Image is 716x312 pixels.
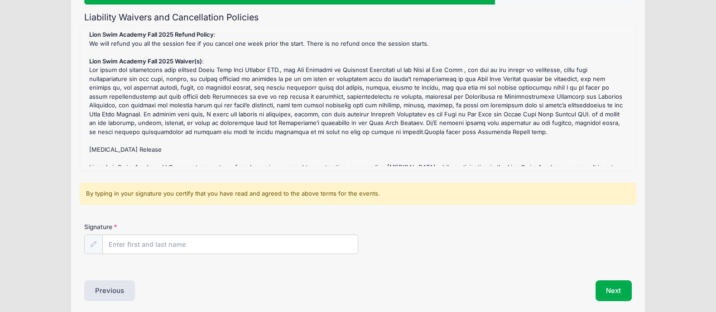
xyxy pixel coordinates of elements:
input: Enter first and last name [102,235,358,254]
button: Next [596,280,632,301]
strong: Lion Swim Academy Fall 2025 Waiver(s) [89,58,202,65]
strong: Lion Swim Academy Fall 2025 Refund Policy [89,31,214,38]
label: Signature [84,222,221,231]
div: : We will refund you all the session fee if you cancel one week prior the start. There is no refu... [85,30,631,166]
div: By typing in your signature you certify that you have read and agreed to the above terms for the ... [80,183,636,205]
h2: Liability Waivers and Cancellation Policies [84,12,632,23]
button: Previous [84,280,135,301]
